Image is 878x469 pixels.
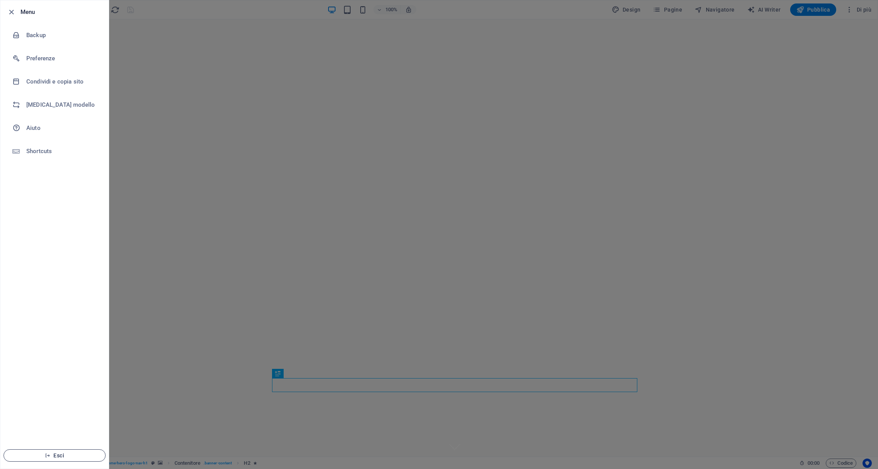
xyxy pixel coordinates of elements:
a: Aiuto [0,116,109,140]
button: Esci [3,449,106,462]
h6: Menu [21,7,103,17]
h6: Aiuto [26,123,98,133]
h6: [MEDICAL_DATA] modello [26,100,98,109]
h6: Preferenze [26,54,98,63]
h6: Backup [26,31,98,40]
span: Esci [10,452,99,459]
h6: Condividi e copia sito [26,77,98,86]
h6: Shortcuts [26,147,98,156]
